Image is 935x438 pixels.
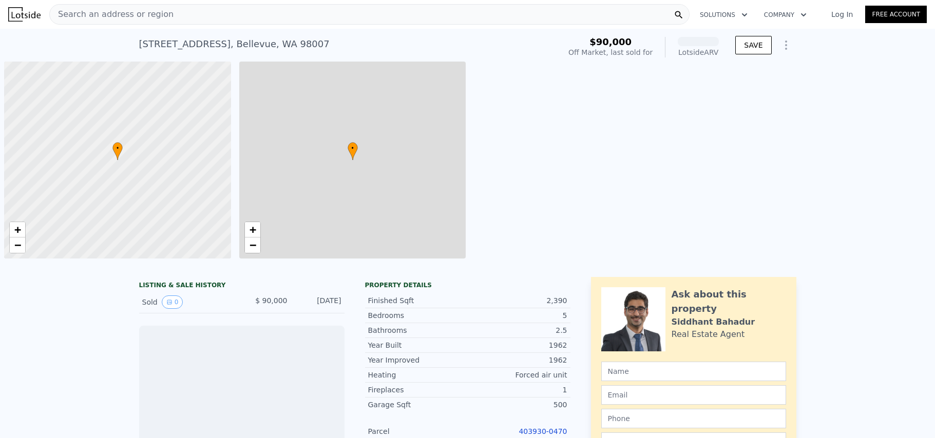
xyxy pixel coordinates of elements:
div: Real Estate Agent [672,328,745,341]
input: Name [601,362,786,381]
span: + [14,223,21,236]
div: Parcel [368,426,468,436]
a: Zoom in [245,222,260,237]
button: View historical data [162,295,183,309]
a: Log In [819,9,865,19]
div: Sold [142,295,234,309]
span: • [112,144,123,153]
a: Free Account [865,6,927,23]
div: 5 [468,310,567,321]
div: Year Built [368,340,468,350]
div: [STREET_ADDRESS] , Bellevue , WA 98007 [139,37,330,51]
div: • [112,142,123,160]
img: Lotside [8,7,41,22]
div: [DATE] [296,295,341,309]
div: Siddhant Bahadur [672,316,755,328]
div: • [348,142,358,160]
button: Solutions [692,6,756,24]
span: − [14,238,21,251]
div: Bedrooms [368,310,468,321]
div: 1 [468,385,567,395]
div: 500 [468,400,567,410]
div: 2,390 [468,295,567,306]
a: Zoom out [10,237,25,253]
div: Garage Sqft [368,400,468,410]
button: Show Options [776,35,796,55]
div: Fireplaces [368,385,468,395]
span: • [348,144,358,153]
div: Heating [368,370,468,380]
div: Forced air unit [468,370,567,380]
div: 1962 [468,340,567,350]
div: LISTING & SALE HISTORY [139,281,345,291]
span: Search an address or region [50,8,174,21]
div: Ask about this property [672,287,786,316]
div: 2.5 [468,325,567,335]
div: Bathrooms [368,325,468,335]
div: Lotside ARV [678,47,719,57]
span: $ 90,000 [255,296,287,305]
span: $90,000 [589,36,632,47]
div: Off Market, last sold for [568,47,653,57]
button: Company [756,6,815,24]
span: − [249,238,256,251]
span: + [249,223,256,236]
button: SAVE [735,36,771,54]
div: Property details [365,281,570,289]
a: 403930-0470 [519,427,567,435]
a: Zoom out [245,237,260,253]
div: Year Improved [368,355,468,365]
input: Email [601,385,786,405]
input: Phone [601,409,786,428]
div: 1962 [468,355,567,365]
div: Finished Sqft [368,295,468,306]
a: Zoom in [10,222,25,237]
